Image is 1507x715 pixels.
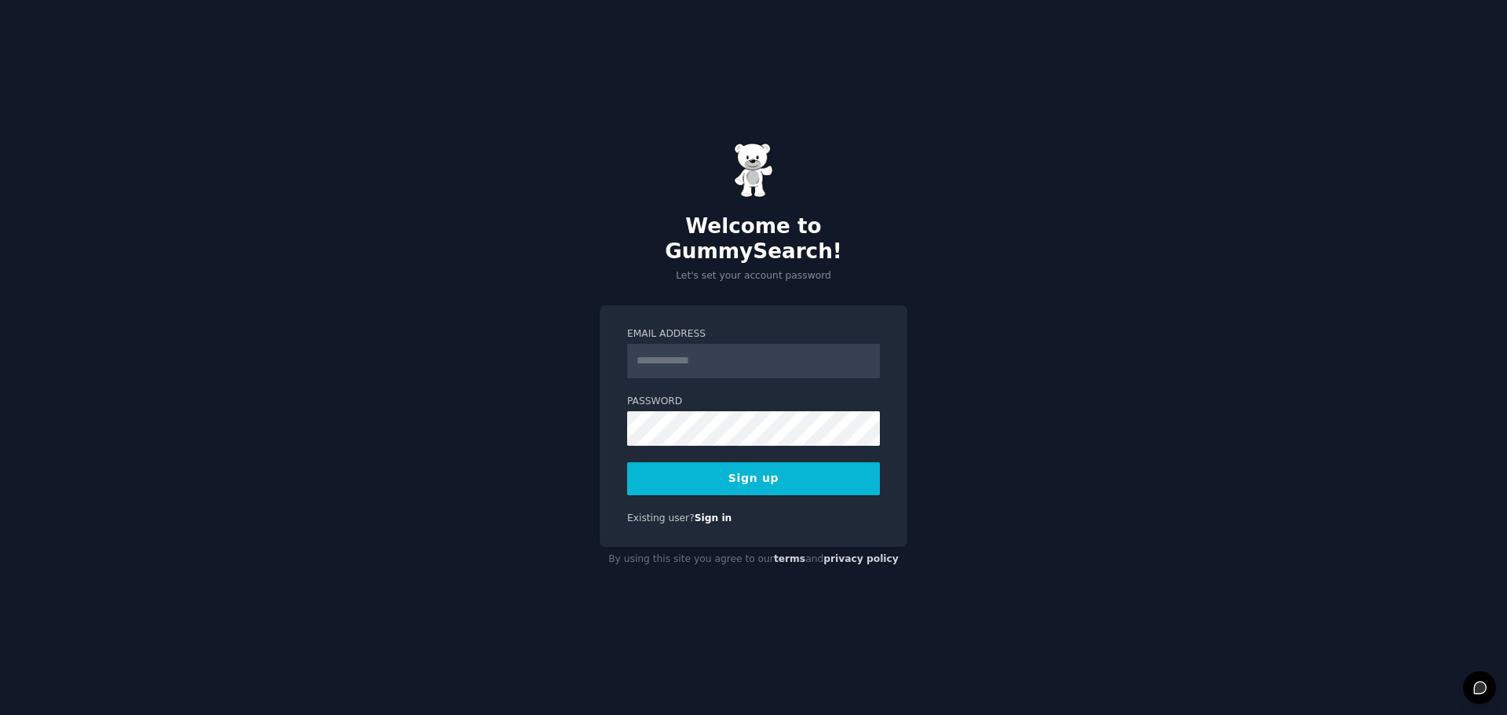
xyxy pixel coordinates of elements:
[823,553,899,564] a: privacy policy
[600,269,907,283] p: Let's set your account password
[734,143,773,198] img: Gummy Bear
[627,513,695,523] span: Existing user?
[600,547,907,572] div: By using this site you agree to our and
[627,327,880,341] label: Email Address
[600,214,907,264] h2: Welcome to GummySearch!
[774,553,805,564] a: terms
[627,395,880,409] label: Password
[695,513,732,523] a: Sign in
[627,462,880,495] button: Sign up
